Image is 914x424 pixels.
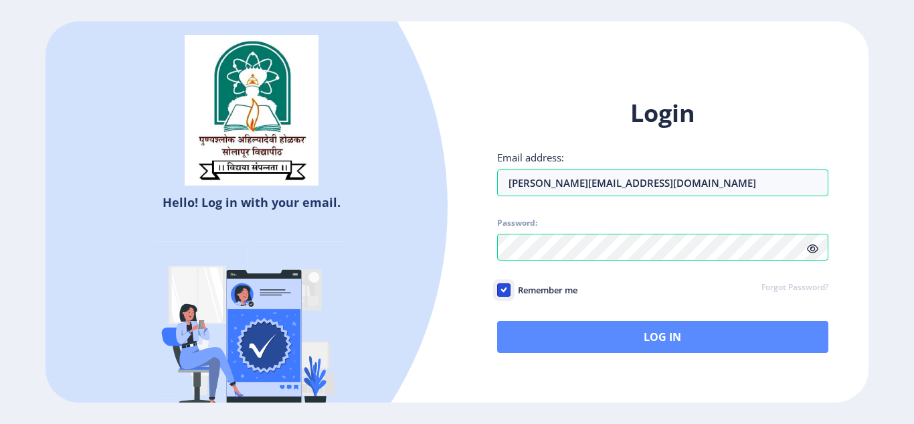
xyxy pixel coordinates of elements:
label: Email address: [497,151,564,164]
button: Log In [497,321,828,353]
a: Forgot Password? [761,282,828,294]
label: Password: [497,218,537,228]
img: sulogo.png [185,35,318,186]
h1: Login [497,97,828,129]
input: Email address [497,169,828,196]
span: Remember me [511,282,577,298]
